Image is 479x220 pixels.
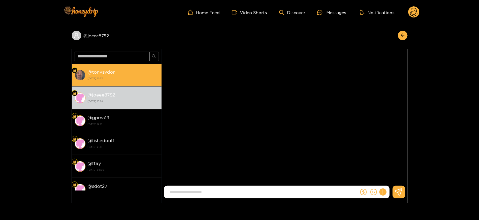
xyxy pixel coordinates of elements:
[152,54,156,59] span: search
[88,190,159,195] strong: [DATE] 09:30
[73,115,76,118] img: Fan Level
[75,93,85,103] img: conversation
[88,144,159,150] strong: [DATE] 21:13
[149,52,159,61] button: search
[370,189,377,195] span: smile
[73,160,76,164] img: Fan Level
[317,9,346,16] div: Messages
[88,167,159,173] strong: [DATE] 03:00
[88,76,159,81] strong: [DATE] 16:57
[188,10,220,15] a: Home Feed
[88,69,115,75] strong: @ tonysydor
[75,184,85,195] img: conversation
[75,138,85,149] img: conversation
[232,10,267,15] a: Video Shorts
[360,189,367,195] span: dollar
[398,31,408,40] button: arrow-left
[73,69,76,72] img: Fan Level
[88,161,101,166] strong: @ ftay
[88,115,110,120] strong: @ gpma19
[73,183,76,187] img: Fan Level
[279,10,305,15] a: Discover
[88,138,115,143] strong: @ fishedout1
[232,10,240,15] span: video-camera
[188,10,196,15] span: home
[75,161,85,172] img: conversation
[72,31,162,40] div: @joeee8752
[88,92,115,97] strong: @ joeee8752
[88,184,108,189] strong: @ sdot27
[400,33,405,38] span: arrow-left
[88,99,159,104] strong: [DATE] 15:28
[73,92,76,95] img: Fan Level
[75,115,85,126] img: conversation
[73,137,76,141] img: Fan Level
[74,33,79,38] span: user
[75,70,85,81] img: conversation
[358,9,396,15] button: Notifications
[88,121,159,127] strong: [DATE] 17:13
[359,188,368,197] button: dollar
